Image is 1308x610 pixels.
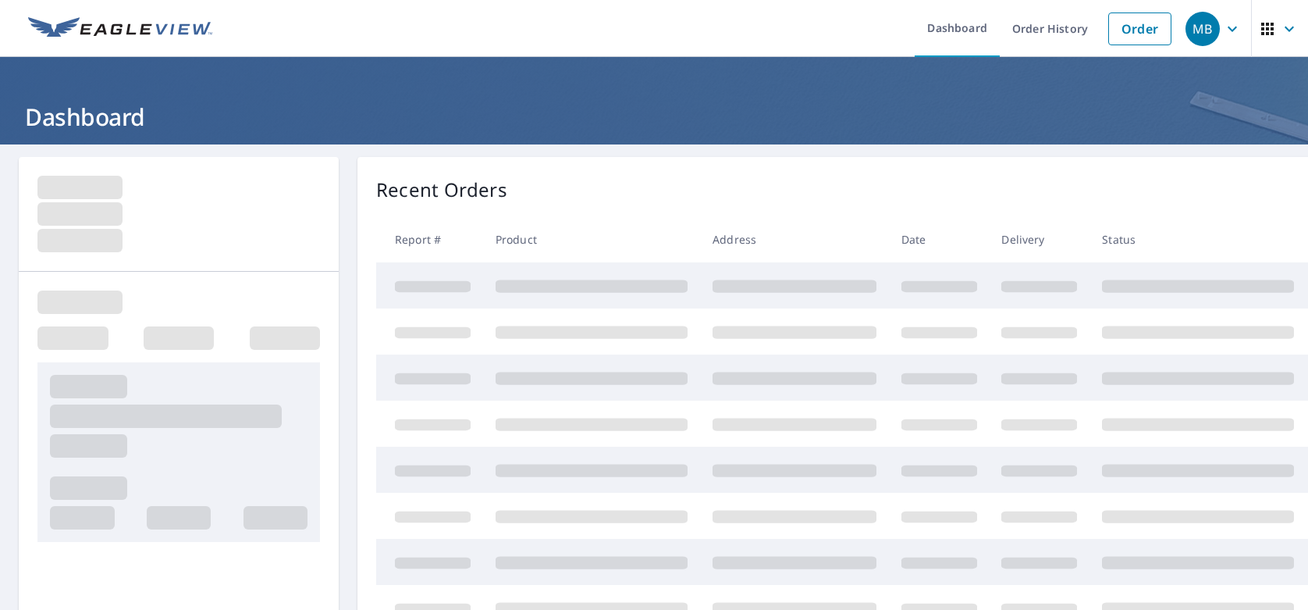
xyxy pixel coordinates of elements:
h1: Dashboard [19,101,1289,133]
p: Recent Orders [376,176,507,204]
th: Report # [376,216,483,262]
th: Status [1089,216,1306,262]
th: Date [889,216,990,262]
th: Address [700,216,889,262]
th: Product [483,216,700,262]
img: EV Logo [28,17,212,41]
a: Order [1108,12,1171,45]
th: Delivery [989,216,1089,262]
div: MB [1185,12,1220,46]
